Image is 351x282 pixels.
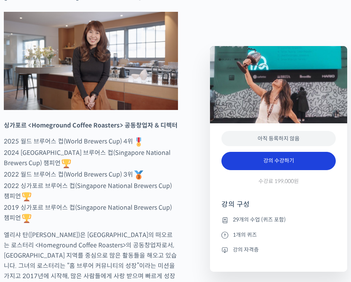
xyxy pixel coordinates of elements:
li: 29개의 수업 (퀴즈 포함) [221,215,336,225]
img: 🏆 [22,192,31,201]
a: 설정 [98,219,146,238]
a: 홈 [2,219,50,238]
a: 강의 수강하기 [221,152,336,170]
span: 수강료 199,000원 [258,178,299,185]
strong: 싱가포르 <Homeground Coffee Roasters> 공동창업자 & 디렉터 [4,121,178,129]
img: 🏆 [22,214,31,223]
h4: 강의 구성 [221,200,336,215]
div: 아직 등록하지 않음 [221,131,336,147]
span: 홈 [24,230,29,236]
p: 2025 월드 브루어스 컵(World Brewers Cup) 4위 2024 [GEOGRAPHIC_DATA] 브루어스 컵(Singapore National Brewers Cup... [4,136,178,224]
span: 대화 [70,231,79,237]
img: 🏆 [62,159,71,168]
li: 1개의 퀴즈 [221,230,336,239]
li: 강의 자격증 [221,245,336,254]
a: 대화 [50,219,98,238]
img: 🥉 [134,170,143,180]
span: 설정 [118,230,127,236]
img: 🎖️ [134,137,143,147]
